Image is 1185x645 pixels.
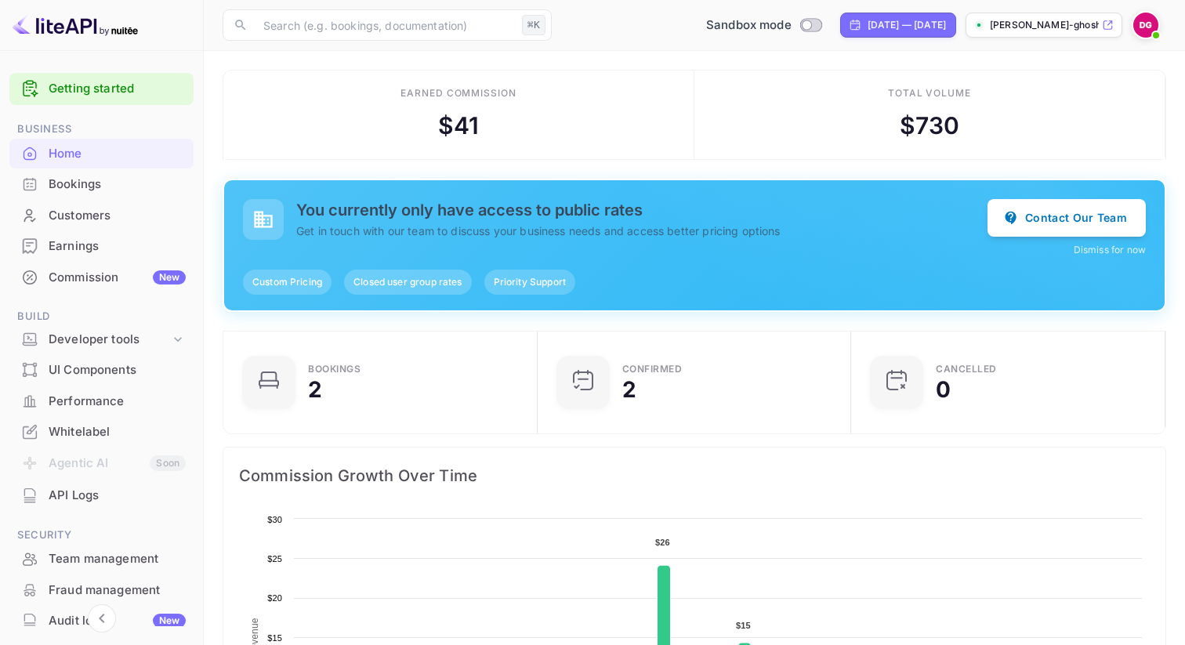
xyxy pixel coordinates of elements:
[9,139,194,169] div: Home
[9,231,194,260] a: Earnings
[49,361,186,379] div: UI Components
[9,386,194,415] a: Performance
[49,207,186,225] div: Customers
[522,15,545,35] div: ⌘K
[243,275,332,289] span: Custom Pricing
[622,364,683,374] div: Confirmed
[987,199,1146,237] button: Contact Our Team
[9,201,194,230] a: Customers
[344,275,471,289] span: Closed user group rates
[49,80,186,98] a: Getting started
[9,417,194,448] div: Whitelabel
[9,169,194,200] div: Bookings
[936,364,997,374] div: CANCELLED
[267,593,282,603] text: $20
[9,201,194,231] div: Customers
[9,606,194,635] a: Audit logsNew
[9,575,194,604] a: Fraud management
[438,108,479,143] div: $ 41
[9,308,194,325] span: Build
[153,614,186,628] div: New
[9,231,194,262] div: Earnings
[9,480,194,511] div: API Logs
[900,108,960,143] div: $ 730
[9,121,194,138] span: Business
[88,604,116,632] button: Collapse navigation
[9,480,194,509] a: API Logs
[49,145,186,163] div: Home
[308,379,322,400] div: 2
[9,527,194,544] span: Security
[49,487,186,505] div: API Logs
[49,393,186,411] div: Performance
[267,633,282,643] text: $15
[9,355,194,384] a: UI Components
[49,612,186,630] div: Audit logs
[9,326,194,353] div: Developer tools
[254,9,516,41] input: Search (e.g. bookings, documentation)
[239,463,1150,488] span: Commission Growth Over Time
[936,379,951,400] div: 0
[49,269,186,287] div: Commission
[9,386,194,417] div: Performance
[9,73,194,105] div: Getting started
[9,606,194,636] div: Audit logsNew
[9,263,194,293] div: CommissionNew
[9,169,194,198] a: Bookings
[267,554,282,563] text: $25
[9,263,194,292] a: CommissionNew
[49,550,186,568] div: Team management
[9,417,194,446] a: Whitelabel
[153,270,186,284] div: New
[49,582,186,600] div: Fraud management
[990,18,1099,32] p: [PERSON_NAME]-ghosh-3md1i.n...
[13,13,138,38] img: LiteAPI logo
[868,18,946,32] div: [DATE] — [DATE]
[400,86,516,100] div: Earned commission
[296,201,987,219] h5: You currently only have access to public rates
[9,355,194,386] div: UI Components
[49,237,186,255] div: Earnings
[9,544,194,573] a: Team management
[622,379,636,400] div: 2
[267,515,282,524] text: $30
[49,423,186,441] div: Whitelabel
[484,275,575,289] span: Priority Support
[655,538,670,547] text: $26
[9,139,194,168] a: Home
[706,16,792,34] span: Sandbox mode
[1074,243,1146,257] button: Dismiss for now
[49,331,170,349] div: Developer tools
[888,86,972,100] div: Total volume
[700,16,828,34] div: Switch to Production mode
[1133,13,1158,38] img: Debankur Ghosh
[308,364,361,374] div: Bookings
[736,621,751,630] text: $15
[9,544,194,574] div: Team management
[296,223,987,239] p: Get in touch with our team to discuss your business needs and access better pricing options
[9,575,194,606] div: Fraud management
[49,176,186,194] div: Bookings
